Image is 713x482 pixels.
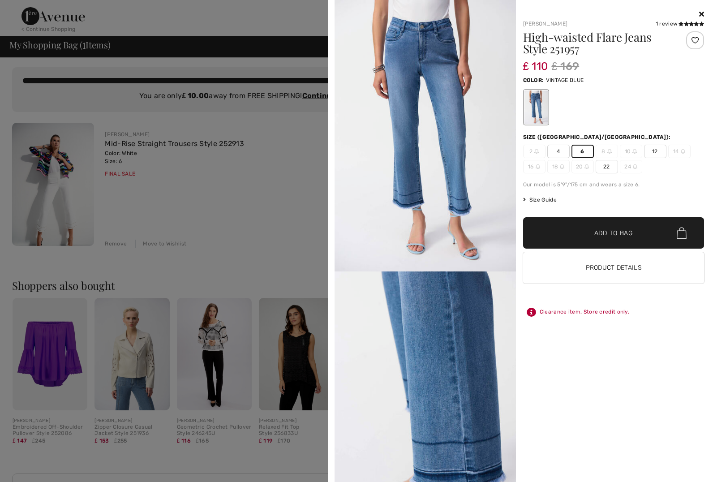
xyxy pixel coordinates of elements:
[523,217,704,249] button: Add to Bag
[547,160,570,173] span: 18
[681,149,685,154] img: ring-m.svg
[523,77,544,83] span: Color:
[644,145,666,158] span: 12
[596,145,618,158] span: 8
[668,145,691,158] span: 14
[523,21,568,27] a: [PERSON_NAME]
[607,149,612,154] img: ring-m.svg
[523,31,674,55] h1: High-waisted Flare Jeans Style 251957
[551,58,579,74] span: ₤ 169
[571,160,594,173] span: 20
[523,133,673,141] div: Size ([GEOGRAPHIC_DATA]/[GEOGRAPHIC_DATA]):
[523,181,704,189] div: Our model is 5'9"/175 cm and wears a size 6.
[633,164,637,169] img: ring-m.svg
[523,160,545,173] span: 16
[656,20,704,28] div: 1 review
[536,164,540,169] img: ring-m.svg
[547,145,570,158] span: 4
[620,145,642,158] span: 10
[523,145,545,158] span: 2
[534,149,539,154] img: ring-m.svg
[546,77,584,83] span: VINTAGE BLUE
[596,160,618,173] span: 22
[523,51,548,73] span: ₤ 110
[523,252,704,284] button: Product Details
[677,227,687,239] img: Bag.svg
[620,160,642,173] span: 24
[523,304,704,320] div: Clearance item. Store credit only.
[632,149,637,154] img: ring-m.svg
[594,228,633,238] span: Add to Bag
[571,145,594,158] span: 6
[524,90,547,124] div: VINTAGE BLUE
[21,6,39,14] span: Help
[584,164,589,169] img: ring-m.svg
[560,164,564,169] img: ring-m.svg
[523,196,557,204] span: Size Guide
